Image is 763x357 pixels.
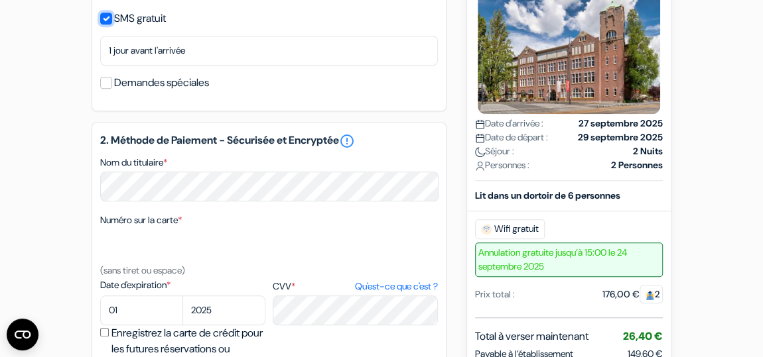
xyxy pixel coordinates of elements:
label: SMS gratuit [114,9,166,28]
a: error_outline [339,133,355,149]
label: Demandes spéciales [114,74,209,92]
label: Numéro sur la carte [100,213,182,227]
div: 176,00 € [602,287,663,301]
label: CVV [273,280,438,293]
img: user_icon.svg [475,161,485,171]
img: free_wifi.svg [481,224,492,234]
strong: 29 septembre 2025 [578,130,663,144]
h5: 2. Méthode de Paiement - Sécurisée et Encryptée [100,133,438,149]
span: Date de départ : [475,130,548,144]
button: Ouvrir le widget CMP [7,319,38,350]
strong: 27 septembre 2025 [579,117,663,130]
span: Personnes : [475,158,529,172]
img: moon.svg [475,147,485,157]
label: Date d'expiration [100,278,265,292]
span: Date d'arrivée : [475,117,543,130]
span: Wifi gratuit [475,219,545,239]
img: calendar.svg [475,119,485,129]
span: 2 [640,285,663,303]
a: Qu'est-ce que c'est ? [355,280,438,293]
img: calendar.svg [475,133,485,143]
div: Prix total : [475,287,515,301]
span: Total à verser maintenant [475,329,589,344]
small: (sans tiret ou espace) [100,264,185,276]
span: Annulation gratuite jusqu’à 15:00 le 24 septembre 2025 [475,242,663,277]
span: Séjour : [475,144,514,158]
span: 26,40 € [623,329,663,343]
strong: 2 Nuits [633,144,663,158]
img: guest.svg [645,290,655,300]
strong: 2 Personnes [611,158,663,172]
b: Lit dans un dortoir de 6 personnes [475,189,620,201]
label: Nom du titulaire [100,156,167,170]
